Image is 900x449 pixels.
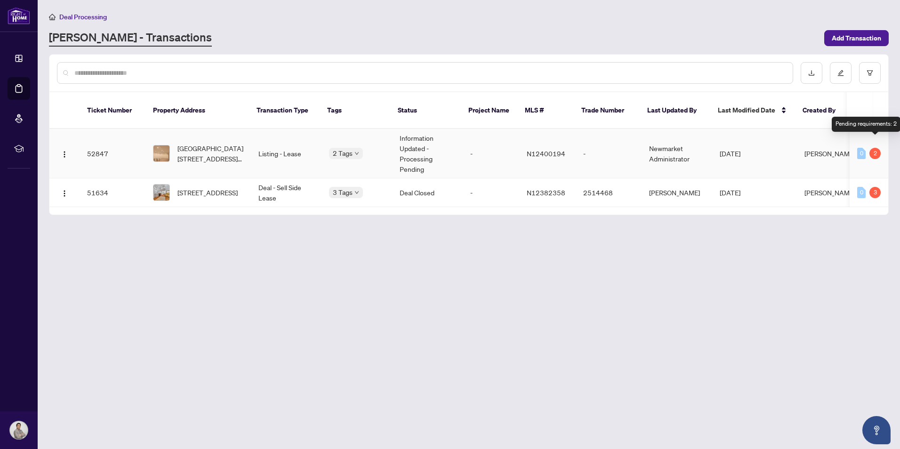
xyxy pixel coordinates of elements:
[527,149,565,158] span: N12400194
[869,148,881,159] div: 2
[392,129,463,178] td: Information Updated - Processing Pending
[869,187,881,198] div: 3
[390,92,461,129] th: Status
[859,62,881,84] button: filter
[57,185,72,200] button: Logo
[801,62,822,84] button: download
[10,421,28,439] img: Profile Icon
[527,188,565,197] span: N12382358
[354,151,359,156] span: down
[8,7,30,24] img: logo
[49,30,212,47] a: [PERSON_NAME] - Transactions
[49,14,56,20] span: home
[251,129,321,178] td: Listing - Lease
[832,31,881,46] span: Add Transaction
[153,184,169,200] img: thumbnail-img
[80,92,145,129] th: Ticket Number
[576,129,642,178] td: -
[251,178,321,207] td: Deal - Sell Side Lease
[862,416,891,444] button: Open asap
[354,190,359,195] span: down
[642,178,712,207] td: [PERSON_NAME]
[153,145,169,161] img: thumbnail-img
[320,92,390,129] th: Tags
[867,70,873,76] span: filter
[177,187,238,198] span: [STREET_ADDRESS]
[80,129,145,178] td: 52847
[804,149,855,158] span: [PERSON_NAME]
[718,105,775,115] span: Last Modified Date
[249,92,320,129] th: Transaction Type
[333,148,353,159] span: 2 Tags
[61,151,68,158] img: Logo
[145,92,249,129] th: Property Address
[857,187,866,198] div: 0
[804,188,855,197] span: [PERSON_NAME]
[57,146,72,161] button: Logo
[574,92,640,129] th: Trade Number
[710,92,795,129] th: Last Modified Date
[830,62,852,84] button: edit
[61,190,68,197] img: Logo
[392,178,463,207] td: Deal Closed
[720,188,740,197] span: [DATE]
[640,92,710,129] th: Last Updated By
[824,30,889,46] button: Add Transaction
[333,187,353,198] span: 3 Tags
[837,70,844,76] span: edit
[80,178,145,207] td: 51634
[795,92,852,129] th: Created By
[642,129,712,178] td: Newmarket Administrator
[59,13,107,21] span: Deal Processing
[576,178,642,207] td: 2514468
[177,143,243,164] span: [GEOGRAPHIC_DATA][STREET_ADDRESS][GEOGRAPHIC_DATA]
[463,178,519,207] td: -
[463,129,519,178] td: -
[857,148,866,159] div: 0
[517,92,574,129] th: MLS #
[808,70,815,76] span: download
[720,149,740,158] span: [DATE]
[461,92,517,129] th: Project Name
